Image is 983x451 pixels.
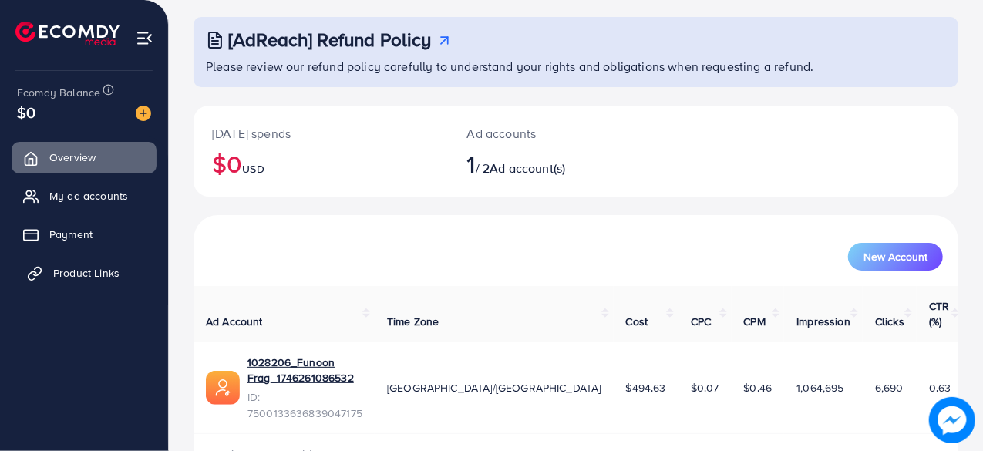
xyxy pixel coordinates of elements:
span: Ad Account [206,314,263,329]
span: 1,064,695 [796,380,843,395]
span: Clicks [875,314,904,329]
button: New Account [848,243,943,271]
span: 0.63 [929,380,951,395]
img: image [930,398,975,443]
span: Cost [626,314,648,329]
img: ic-ads-acc.e4c84228.svg [206,371,240,405]
a: Payment [12,219,157,250]
p: [DATE] spends [212,124,430,143]
h3: [AdReach] Refund Policy [228,29,432,51]
span: $494.63 [626,380,666,395]
span: Product Links [53,265,120,281]
h2: / 2 [467,149,621,178]
span: CPM [744,314,766,329]
span: USD [242,161,264,177]
img: menu [136,29,153,47]
span: 1 [467,146,476,181]
span: My ad accounts [49,188,128,204]
span: 6,690 [875,380,904,395]
a: Overview [12,142,157,173]
img: logo [15,22,120,45]
span: New Account [863,251,927,262]
a: 1028206_Funoon Frag_1746261086532 [247,355,362,386]
span: Ad account(s) [490,160,565,177]
p: Ad accounts [467,124,621,143]
span: $0 [17,101,35,123]
span: ID: 7500133636839047175 [247,389,362,421]
span: Overview [49,150,96,165]
img: image [136,106,151,121]
a: Product Links [12,257,157,288]
span: Time Zone [387,314,439,329]
a: My ad accounts [12,180,157,211]
span: [GEOGRAPHIC_DATA]/[GEOGRAPHIC_DATA] [387,380,601,395]
span: CPC [691,314,711,329]
span: Ecomdy Balance [17,85,100,100]
h2: $0 [212,149,430,178]
span: Payment [49,227,93,242]
span: $0.07 [691,380,719,395]
p: Please review our refund policy carefully to understand your rights and obligations when requesti... [206,57,949,76]
span: Impression [796,314,850,329]
span: CTR (%) [929,298,949,329]
span: $0.46 [744,380,773,395]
